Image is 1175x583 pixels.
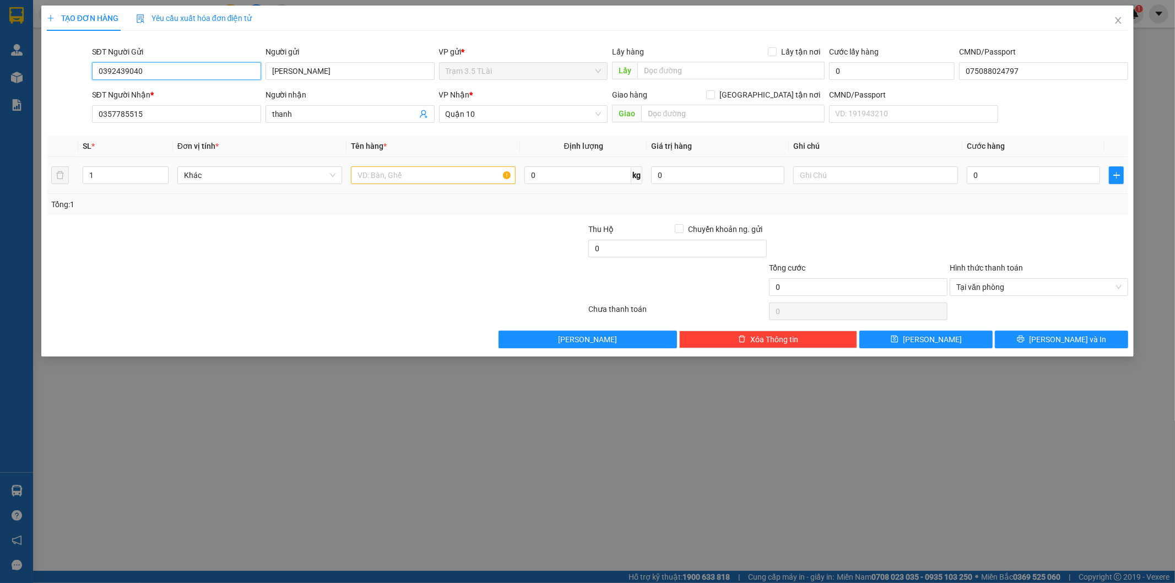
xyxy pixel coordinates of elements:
[631,166,642,184] span: kg
[903,333,962,346] span: [PERSON_NAME]
[995,331,1128,348] button: printer[PERSON_NAME] và In
[612,47,644,56] span: Lấy hàng
[351,166,516,184] input: VD: Bàn, Ghế
[891,335,898,344] span: save
[651,166,784,184] input: 0
[967,142,1005,150] span: Cước hàng
[588,303,768,322] div: Chưa thanh toán
[950,263,1023,272] label: Hình thức thanh toán
[793,166,958,184] input: Ghi Chú
[612,90,647,99] span: Giao hàng
[499,331,677,348] button: [PERSON_NAME]
[859,331,993,348] button: save[PERSON_NAME]
[612,105,641,122] span: Giao
[789,136,962,157] th: Ghi chú
[641,105,825,122] input: Dọc đường
[750,333,798,346] span: Xóa Thông tin
[419,110,428,118] span: user-add
[47,14,118,23] span: TẠO ĐƠN HÀNG
[266,46,435,58] div: Người gửi
[1109,166,1124,184] button: plus
[51,198,453,210] div: Tổng: 1
[829,62,955,80] input: Cước lấy hàng
[1109,171,1123,180] span: plus
[956,279,1122,295] span: Tại văn phòng
[612,62,637,79] span: Lấy
[769,263,805,272] span: Tổng cước
[1029,333,1106,346] span: [PERSON_NAME] và In
[446,63,602,79] span: Trạm 3.5 TLài
[679,331,858,348] button: deleteXóa Thông tin
[92,46,261,58] div: SĐT Người Gửi
[47,14,55,22] span: plus
[439,90,470,99] span: VP Nhận
[177,142,219,150] span: Đơn vị tính
[829,89,998,101] div: CMND/Passport
[637,62,825,79] input: Dọc đường
[1103,6,1134,36] button: Close
[184,167,335,183] span: Khác
[1114,16,1123,25] span: close
[588,225,614,234] span: Thu Hộ
[829,47,879,56] label: Cước lấy hàng
[651,142,692,150] span: Giá trị hàng
[351,142,387,150] span: Tên hàng
[83,142,91,150] span: SL
[777,46,825,58] span: Lấy tận nơi
[564,142,603,150] span: Định lượng
[684,223,767,235] span: Chuyển khoản ng. gửi
[136,14,145,23] img: icon
[266,89,435,101] div: Người nhận
[738,335,746,344] span: delete
[715,89,825,101] span: [GEOGRAPHIC_DATA] tận nơi
[446,106,602,122] span: Quận 10
[92,89,261,101] div: SĐT Người Nhận
[51,166,69,184] button: delete
[136,14,252,23] span: Yêu cầu xuất hóa đơn điện tử
[959,46,1128,58] div: CMND/Passport
[558,333,617,346] span: [PERSON_NAME]
[1017,335,1025,344] span: printer
[439,46,608,58] div: VP gửi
